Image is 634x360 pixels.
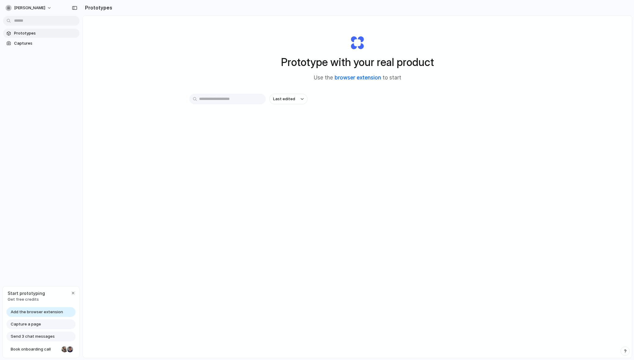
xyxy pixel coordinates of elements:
[11,321,41,327] span: Capture a page
[11,346,59,352] span: Book onboarding call
[335,75,381,81] a: browser extension
[314,74,401,82] span: Use the to start
[14,40,77,46] span: Captures
[83,4,112,11] h2: Prototypes
[3,39,80,48] a: Captures
[11,333,55,340] span: Send 3 chat messages
[8,290,45,296] span: Start prototyping
[3,29,80,38] a: Prototypes
[61,346,68,353] div: Nicole Kubica
[269,94,307,104] button: Last edited
[14,30,77,36] span: Prototypes
[281,54,434,70] h1: Prototype with your real product
[273,96,295,102] span: Last edited
[11,309,63,315] span: Add the browser extension
[66,346,74,353] div: Christian Iacullo
[6,307,76,317] a: Add the browser extension
[14,5,45,11] span: [PERSON_NAME]
[6,344,76,354] a: Book onboarding call
[8,296,45,303] span: Get free credits
[3,3,55,13] button: [PERSON_NAME]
